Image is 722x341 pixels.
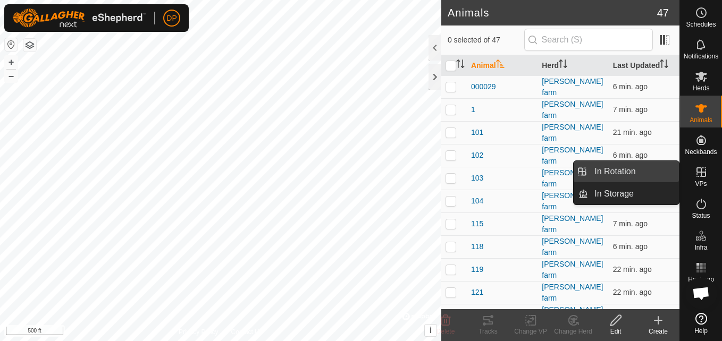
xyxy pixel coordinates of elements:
button: i [425,325,436,336]
span: 101 [471,127,483,138]
span: Sep 30, 2025, 12:08 PM [613,128,652,137]
span: Sep 30, 2025, 12:23 PM [613,219,648,228]
span: Sep 30, 2025, 12:23 PM [613,242,648,251]
span: 1 [471,104,475,115]
div: [PERSON_NAME] farm [542,99,604,121]
th: Herd [538,55,608,76]
div: Change Herd [552,327,594,336]
span: 47 [657,5,669,21]
span: 103 [471,173,483,184]
span: 000029 [471,81,496,92]
span: Heatmap [688,276,714,283]
span: 121 [471,287,483,298]
span: Infra [694,244,707,251]
div: Change VP [509,327,552,336]
img: Gallagher Logo [13,8,146,28]
button: Reset Map [5,38,18,51]
div: [PERSON_NAME] farm [542,144,604,167]
span: 119 [471,264,483,275]
li: In Storage [574,183,679,204]
div: Open chat [685,277,717,309]
span: Sep 30, 2025, 12:23 PM [613,105,648,114]
div: [PERSON_NAME] farm [542,167,604,190]
div: Create [637,327,679,336]
span: Sep 30, 2025, 12:23 PM [613,82,648,91]
p-sorticon: Activate to sort [559,61,567,70]
a: Help [680,309,722,338]
span: Herds [692,85,709,91]
span: 118 [471,241,483,252]
span: Status [692,212,710,219]
span: i [430,326,432,335]
div: [PERSON_NAME] farm [542,190,604,212]
p-sorticon: Activate to sort [456,61,465,70]
span: Notifications [684,53,718,59]
a: Contact Us [231,327,263,337]
span: 104 [471,195,483,207]
span: 102 [471,150,483,161]
a: In Rotation [588,161,679,182]
div: [PERSON_NAME] farm [542,236,604,258]
button: – [5,70,18,82]
div: Tracks [467,327,509,336]
div: [PERSON_NAME] farm [542,122,604,144]
input: Search (S) [524,29,653,51]
button: Map Layers [23,39,36,52]
p-sorticon: Activate to sort [660,61,668,70]
span: Sep 30, 2025, 12:23 PM [613,151,648,159]
li: In Rotation [574,161,679,182]
div: [PERSON_NAME] farm [542,282,604,304]
button: + [5,56,18,69]
div: Edit [594,327,637,336]
span: In Storage [594,187,634,200]
span: Sep 30, 2025, 12:08 PM [613,265,652,274]
span: VPs [695,181,707,187]
div: [PERSON_NAME] farm [542,259,604,281]
a: In Storage [588,183,679,204]
span: Sep 30, 2025, 12:08 PM [613,288,652,296]
span: Animals [690,117,712,123]
span: DP [166,13,177,24]
a: Privacy Policy [179,327,219,337]
span: Schedules [686,21,716,28]
span: Help [694,328,708,334]
div: [PERSON_NAME] farm [542,304,604,327]
h2: Animals [448,6,657,19]
th: Last Updated [609,55,679,76]
th: Animal [467,55,538,76]
span: 115 [471,218,483,229]
p-sorticon: Activate to sort [496,61,505,70]
span: Delete [436,328,455,335]
div: [PERSON_NAME] farm [542,213,604,235]
span: Neckbands [685,149,717,155]
span: In Rotation [594,165,635,178]
span: 0 selected of 47 [448,35,524,46]
div: [PERSON_NAME] farm [542,76,604,98]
